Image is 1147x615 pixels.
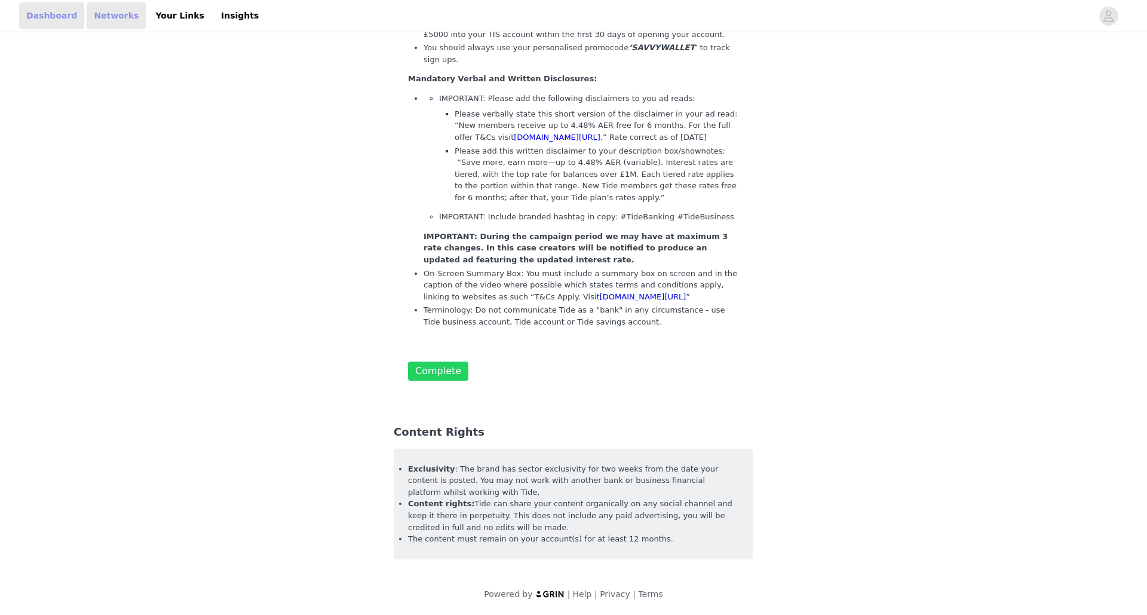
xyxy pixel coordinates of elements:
[408,533,739,545] li: The content must remain on your account(s) for at least 12 months.
[455,145,739,204] p: Please add this written disclaimer to your description box/shownotes: “Save more, earn more—up to...
[408,74,597,83] strong: Mandatory Verbal and Written Disclosures:
[424,42,739,65] li: You should always use your personalised promocode ’ to track sign ups.
[439,93,739,105] p: IMPORTANT: Please add the following disclaimers to you ad reads:
[148,2,211,29] a: Your Links
[408,498,739,533] li: Tide can share your content organically on any social channel and keep it there in perpetuity. Th...
[600,292,686,301] a: [DOMAIN_NAME][URL]
[535,590,565,598] img: logo
[455,108,739,143] p: Please verbally state this short version of the disclaimer in your ad read: “New members receive ...
[424,232,728,264] strong: IMPORTANT: During the campaign period we may have at maximum 3 rate changes. In this case creator...
[638,589,663,599] a: Terms
[424,304,739,328] p: Terminology: Do not communicate Tide as a "bank" in any circumstance - use Tide business account,...
[424,268,739,303] p: On-Screen Summary Box: You must include a summary box on screen and in the caption of the video w...
[484,589,532,599] span: Powered by
[439,211,739,223] p: IMPORTANT: Include branded hashtag in copy: #TideBanking #TideBusiness
[633,589,636,599] span: |
[19,2,84,29] a: Dashboard
[408,464,455,473] strong: Exclusivity
[394,424,753,440] div: Content Rights
[600,589,630,599] a: Privacy
[87,2,146,29] a: Networks
[573,589,592,599] a: Help
[408,499,474,508] strong: Content rights:
[514,133,600,142] a: [DOMAIN_NAME][URL]
[628,43,695,52] strong: ‘SAVVYWALLET
[568,589,571,599] span: |
[408,463,739,498] li: : The brand has sector exclusivity for two weeks from the date your content is posted. You may no...
[408,362,468,381] span: Complete
[594,589,597,599] span: |
[1103,7,1114,26] div: avatar
[214,2,266,29] a: Insights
